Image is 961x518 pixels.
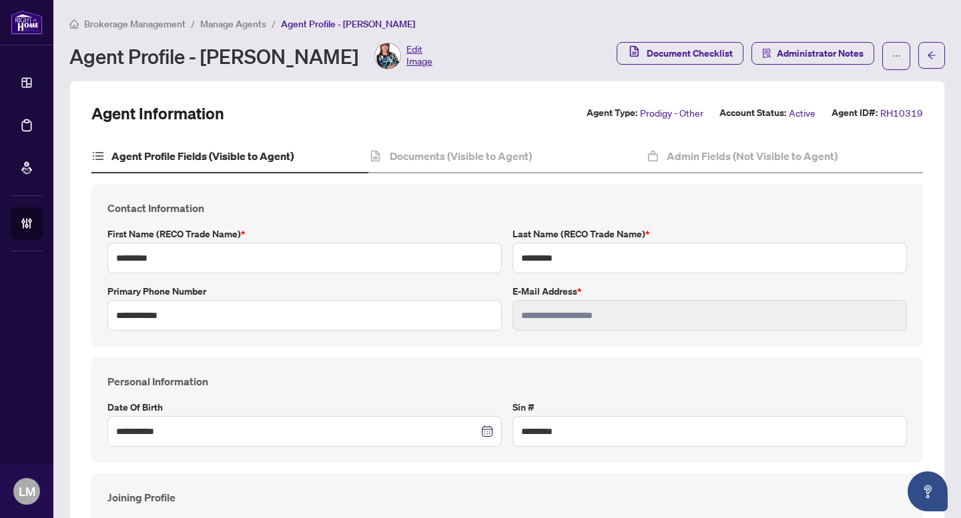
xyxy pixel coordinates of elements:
label: Date of Birth [107,400,502,415]
img: logo [11,10,43,35]
span: Administrator Notes [777,43,864,64]
label: Sin # [513,400,907,415]
span: Document Checklist [647,43,733,64]
div: Agent Profile - [PERSON_NAME] [69,43,432,69]
span: ellipsis [892,51,901,61]
label: Primary Phone Number [107,284,502,299]
img: Profile Icon [375,43,400,69]
span: Edit Image [406,43,432,69]
span: LM [19,482,35,501]
span: Agent Profile - [PERSON_NAME] [281,18,415,30]
label: Agent Type: [587,105,637,121]
h4: Admin Fields (Not Visible to Agent) [667,148,838,164]
button: Open asap [908,471,948,511]
label: Agent ID#: [832,105,878,121]
h4: Agent Profile Fields (Visible to Agent) [111,148,294,164]
h4: Joining Profile [107,489,907,505]
label: Account Status: [719,105,786,121]
h2: Agent Information [91,103,224,124]
h4: Personal Information [107,373,907,389]
button: Administrator Notes [751,42,874,65]
button: Document Checklist [617,42,743,65]
h4: Contact Information [107,200,907,216]
span: RH10319 [880,105,923,121]
span: Active [789,105,816,121]
span: home [69,19,79,29]
span: arrow-left [927,51,936,60]
span: Manage Agents [200,18,266,30]
h4: Documents (Visible to Agent) [390,148,532,164]
li: / [272,16,276,31]
span: Brokerage Management [84,18,186,30]
li: / [191,16,195,31]
label: Last Name (RECO Trade Name) [513,227,907,241]
label: First Name (RECO Trade Name) [107,227,502,241]
span: solution [762,49,771,58]
span: Prodigy - Other [640,105,703,121]
label: E-mail Address [513,284,907,299]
